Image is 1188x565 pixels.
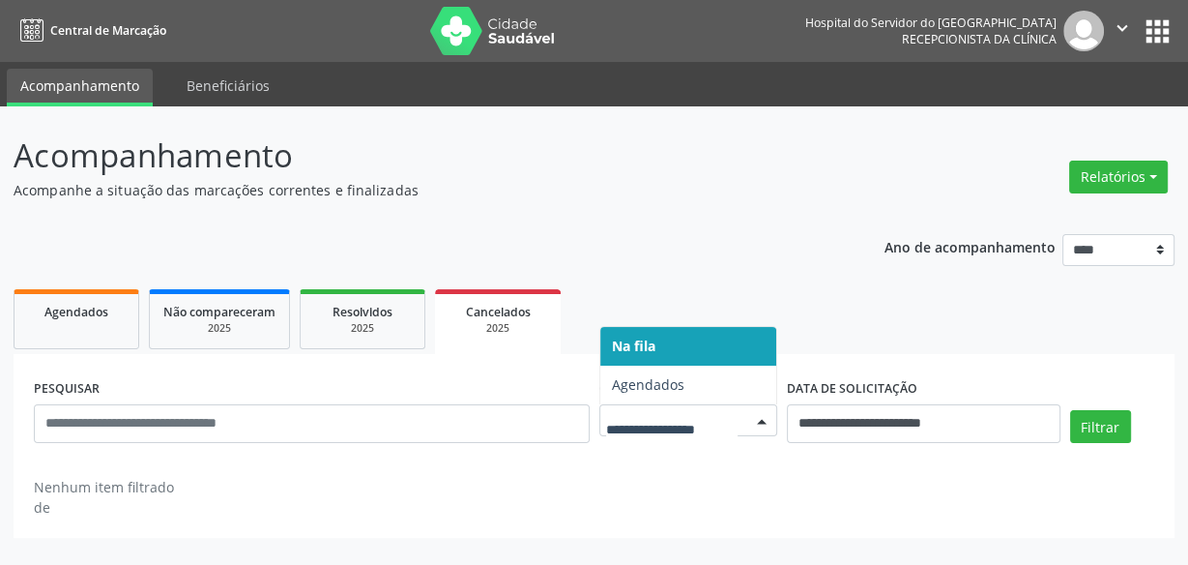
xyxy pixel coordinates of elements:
[314,321,411,336] div: 2025
[34,477,174,497] div: Nenhum item filtrado
[34,497,174,518] div: de
[1070,410,1131,443] button: Filtrar
[612,337,655,355] span: Na fila
[1104,11,1141,51] button: 
[163,304,275,320] span: Não compareceram
[466,304,531,320] span: Cancelados
[44,304,108,320] span: Agendados
[1063,11,1104,51] img: img
[50,22,166,39] span: Central de Marcação
[7,69,153,106] a: Acompanhamento
[612,375,684,394] span: Agendados
[34,374,100,404] label: PESQUISAR
[173,69,283,103] a: Beneficiários
[884,234,1056,258] p: Ano de acompanhamento
[1112,17,1133,39] i: 
[14,132,826,180] p: Acompanhamento
[787,374,917,404] label: DATA DE SOLICITAÇÃO
[333,304,392,320] span: Resolvidos
[14,180,826,200] p: Acompanhe a situação das marcações correntes e finalizadas
[163,321,275,336] div: 2025
[449,321,547,336] div: 2025
[14,15,166,46] a: Central de Marcação
[902,31,1057,47] span: Recepcionista da clínica
[1141,15,1174,48] button: apps
[805,15,1057,31] div: Hospital do Servidor do [GEOGRAPHIC_DATA]
[1069,161,1168,193] button: Relatórios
